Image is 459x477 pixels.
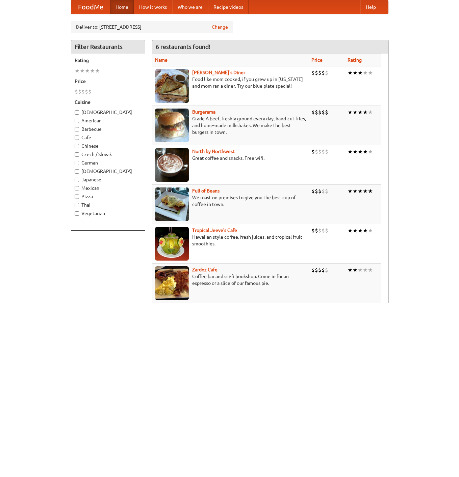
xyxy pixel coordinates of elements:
[311,57,323,63] a: Price
[315,109,318,116] li: $
[318,69,322,77] li: $
[75,134,142,141] label: Cafe
[95,67,100,74] li: ★
[363,109,368,116] li: ★
[212,24,228,30] a: Change
[368,266,373,274] li: ★
[348,187,353,195] li: ★
[358,148,363,155] li: ★
[75,152,79,157] input: Czech / Slovak
[315,148,318,155] li: $
[75,136,79,140] input: Cafe
[75,78,142,85] h5: Price
[325,266,328,274] li: $
[348,148,353,155] li: ★
[315,227,318,234] li: $
[71,40,145,54] h4: Filter Restaurants
[110,0,134,14] a: Home
[155,187,189,221] img: beans.jpg
[75,193,142,200] label: Pizza
[368,69,373,77] li: ★
[368,148,373,155] li: ★
[75,143,142,149] label: Chinese
[155,227,189,261] img: jeeves.jpg
[348,57,362,63] a: Rating
[353,148,358,155] li: ★
[71,21,233,33] div: Deliver to: [STREET_ADDRESS]
[75,169,79,174] input: [DEMOGRAPHIC_DATA]
[75,210,142,217] label: Vegetarian
[358,266,363,274] li: ★
[318,266,322,274] li: $
[311,148,315,155] li: $
[318,109,322,116] li: $
[78,88,81,95] li: $
[75,57,142,64] h5: Rating
[192,267,218,272] a: Zardoz Cafe
[322,266,325,274] li: $
[75,151,142,158] label: Czech / Slovak
[325,109,328,116] li: $
[315,69,318,77] li: $
[363,227,368,234] li: ★
[75,203,79,207] input: Thai
[358,187,363,195] li: ★
[318,148,322,155] li: $
[348,266,353,274] li: ★
[322,187,325,195] li: $
[360,0,381,14] a: Help
[155,109,189,142] img: burgerama.jpg
[85,88,88,95] li: $
[192,188,220,193] b: Full of Beans
[155,76,306,89] p: Food like mom cooked, if you grew up in [US_STATE] and mom ran a diner. Try our blue plate special!
[192,109,215,115] a: Burgerama
[208,0,249,14] a: Recipe videos
[192,70,245,75] a: [PERSON_NAME]'s Diner
[75,67,80,74] li: ★
[322,69,325,77] li: $
[368,187,373,195] li: ★
[155,234,306,247] p: Hawaiian style coffee, fresh juices, and tropical fruit smoothies.
[80,67,85,74] li: ★
[75,211,79,216] input: Vegetarian
[75,144,79,148] input: Chinese
[322,109,325,116] li: $
[172,0,208,14] a: Who we are
[192,149,235,154] a: North by Northwest
[311,109,315,116] li: $
[311,266,315,274] li: $
[325,227,328,234] li: $
[318,227,322,234] li: $
[322,148,325,155] li: $
[75,195,79,199] input: Pizza
[353,109,358,116] li: ★
[363,187,368,195] li: ★
[90,67,95,74] li: ★
[363,148,368,155] li: ★
[311,227,315,234] li: $
[75,99,142,106] h5: Cuisine
[75,126,142,132] label: Barbecue
[75,178,79,182] input: Japanese
[75,202,142,208] label: Thai
[325,187,328,195] li: $
[75,168,142,175] label: [DEMOGRAPHIC_DATA]
[348,69,353,77] li: ★
[155,148,189,182] img: north.jpg
[318,187,322,195] li: $
[88,88,92,95] li: $
[75,88,78,95] li: $
[353,227,358,234] li: ★
[81,88,85,95] li: $
[348,227,353,234] li: ★
[353,187,358,195] li: ★
[75,185,142,191] label: Mexican
[75,119,79,123] input: American
[311,187,315,195] li: $
[71,0,110,14] a: FoodMe
[353,266,358,274] li: ★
